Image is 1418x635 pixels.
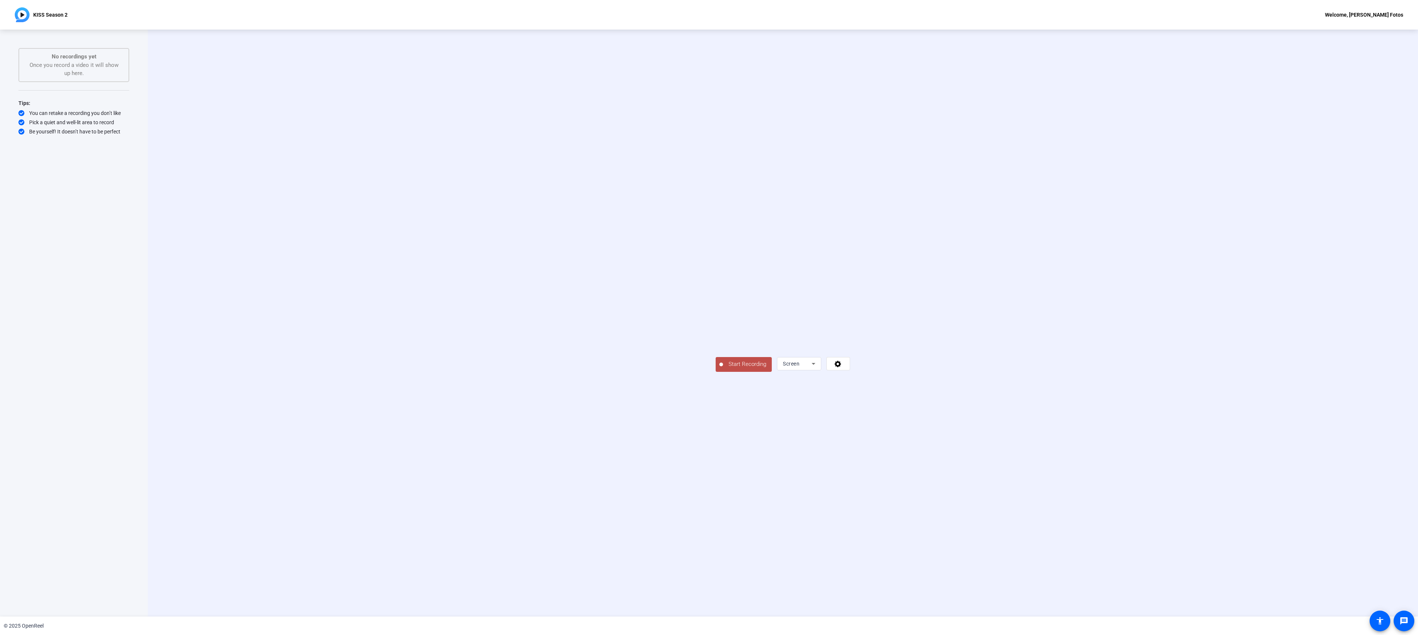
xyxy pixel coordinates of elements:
mat-icon: accessibility [1376,617,1384,625]
span: Start Recording [723,360,772,369]
div: © 2025 OpenReel [4,622,44,630]
p: No recordings yet [27,52,121,61]
div: Welcome, [PERSON_NAME] Fotos [1325,10,1403,19]
p: KISS Season 2 [33,10,68,19]
button: Start Recording [716,357,772,372]
mat-icon: message [1400,617,1408,625]
img: OpenReel logo [15,7,30,22]
div: Pick a quiet and well-lit area to record [18,119,129,126]
div: Be yourself! It doesn’t have to be perfect [18,128,129,135]
div: Tips: [18,99,129,108]
span: Screen [783,361,799,367]
div: Once you record a video it will show up here. [27,52,121,78]
div: You can retake a recording you don’t like [18,109,129,117]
